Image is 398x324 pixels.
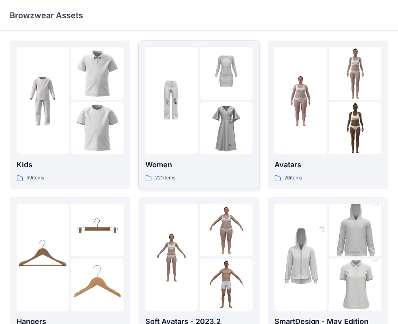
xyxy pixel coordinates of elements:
img: folder 1 [275,218,327,297]
img: folder 1 [145,75,198,127]
a: folder 1folder 2folder 3Kids59items [10,40,130,189]
img: folder 3 [200,259,252,311]
p: 221 items [155,174,175,182]
p: Browzwear Assets [10,10,83,21]
img: folder 1 [17,231,69,283]
img: folder 3 [200,102,252,154]
img: folder 3 [71,259,123,311]
img: folder 1 [17,75,69,127]
p: 59 items [26,174,44,182]
img: folder 2 [329,191,381,270]
img: folder 2 [71,47,123,100]
img: folder 2 [200,47,252,100]
p: Women [145,159,252,171]
img: folder 1 [275,75,327,127]
img: folder 1 [145,231,198,283]
a: folder 1folder 2folder 3Avatars26items [268,40,388,189]
a: folder 1folder 2folder 3Women221items [138,40,259,189]
img: folder 3 [71,102,123,154]
p: 26 items [284,174,302,182]
img: folder 2 [200,204,252,256]
img: folder 2 [329,47,381,100]
p: Avatars [275,159,381,171]
p: Kids [17,159,123,171]
img: folder 2 [71,204,123,256]
img: folder 3 [329,102,381,154]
